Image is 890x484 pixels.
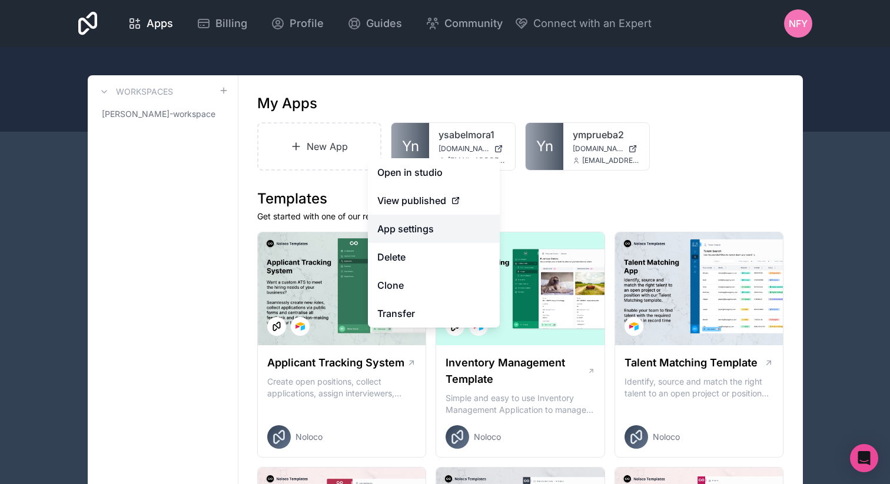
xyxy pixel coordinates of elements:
[368,243,500,271] button: Delete
[526,123,563,170] a: Yn
[514,15,652,32] button: Connect with an Expert
[789,16,808,31] span: NFY
[446,392,595,416] p: Simple and easy to use Inventory Management Application to manage your stock, orders and Manufact...
[267,355,404,371] h1: Applicant Tracking System
[850,444,878,472] div: Open Intercom Messenger
[290,15,324,32] span: Profile
[257,211,784,222] p: Get started with one of our ready-made templates
[338,11,411,36] a: Guides
[573,128,640,142] a: ymprueba2
[625,376,774,399] p: Identify, source and match the right talent to an open project or position with our Talent Matchi...
[377,193,446,208] span: View published
[444,15,503,32] span: Community
[257,122,382,171] a: New App
[573,144,623,153] span: [DOMAIN_NAME]
[295,431,323,443] span: Noloco
[187,11,257,36] a: Billing
[625,355,758,371] h1: Talent Matching Template
[536,137,553,156] span: Yn
[102,108,215,120] span: [PERSON_NAME]-workspace
[368,186,500,215] a: View published
[446,355,587,388] h1: Inventory Management Template
[368,215,500,243] a: App settings
[257,94,317,113] h1: My Apps
[439,128,506,142] a: ysabelmora1
[573,144,640,153] a: [DOMAIN_NAME]
[215,15,247,32] span: Billing
[402,137,419,156] span: Yn
[533,15,652,32] span: Connect with an Expert
[118,11,182,36] a: Apps
[448,156,506,165] span: [EMAIL_ADDRESS][DOMAIN_NAME]
[366,15,402,32] span: Guides
[368,299,500,328] a: Transfer
[439,144,489,153] span: [DOMAIN_NAME]
[116,86,173,98] h3: Workspaces
[653,431,680,443] span: Noloco
[391,123,429,170] a: Yn
[416,11,512,36] a: Community
[368,271,500,299] a: Clone
[97,104,228,125] a: [PERSON_NAME]-workspace
[267,376,417,399] p: Create open positions, collect applications, assign interviewers, centralise candidate feedback a...
[261,11,333,36] a: Profile
[439,144,506,153] a: [DOMAIN_NAME]
[295,322,305,331] img: Airtable Logo
[629,322,639,331] img: Airtable Logo
[582,156,640,165] span: [EMAIL_ADDRESS][DOMAIN_NAME]
[97,85,173,99] a: Workspaces
[147,15,173,32] span: Apps
[368,158,500,186] a: Open in studio
[474,431,501,443] span: Noloco
[257,189,784,208] h1: Templates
